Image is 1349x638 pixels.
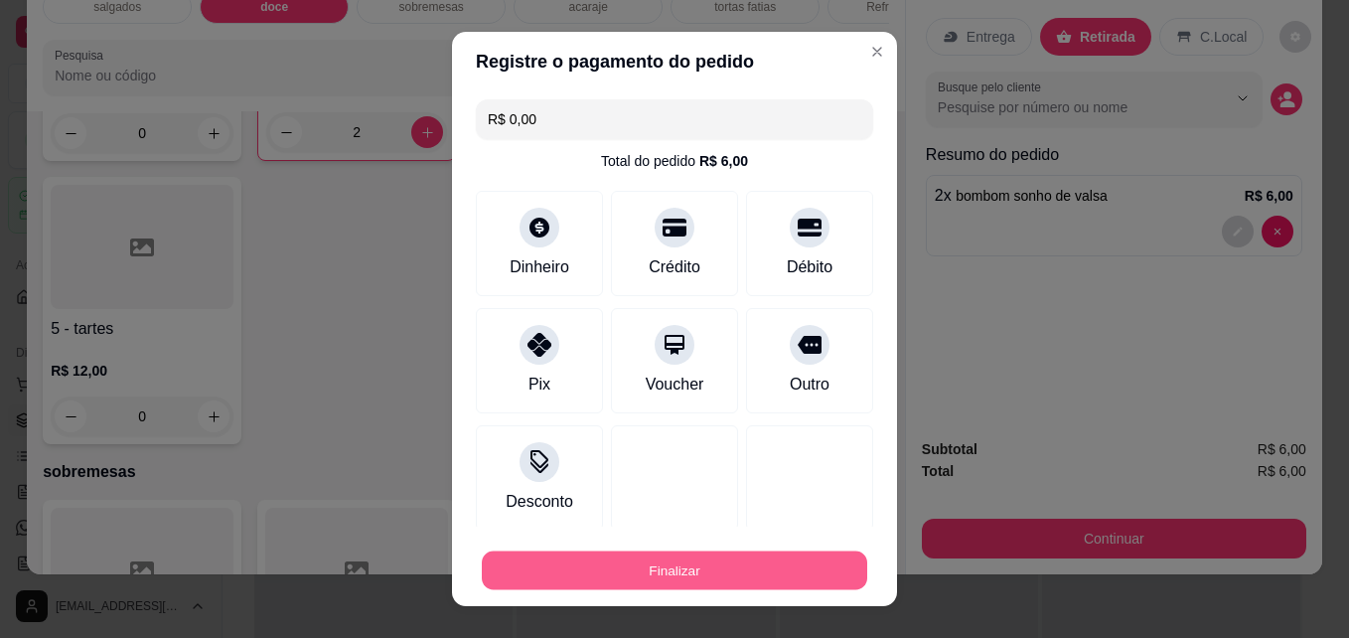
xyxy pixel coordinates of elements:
[452,32,897,91] header: Registre o pagamento do pedido
[506,490,573,514] div: Desconto
[601,151,748,171] div: Total do pedido
[790,373,829,397] div: Outro
[787,255,832,279] div: Débito
[646,373,704,397] div: Voucher
[482,552,867,590] button: Finalizar
[488,99,861,139] input: Ex.: hambúrguer de cordeiro
[510,255,569,279] div: Dinheiro
[699,151,748,171] div: R$ 6,00
[649,255,700,279] div: Crédito
[528,373,550,397] div: Pix
[861,36,893,68] button: Close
